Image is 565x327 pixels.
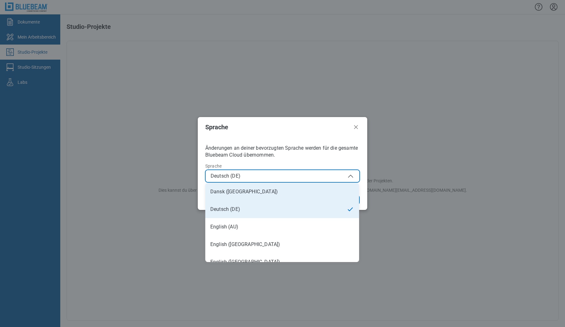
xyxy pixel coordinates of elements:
button: Schließen [352,123,360,131]
div: English ([GEOGRAPHIC_DATA]) [210,259,354,265]
button: Deutsch (DE) [205,170,360,182]
div: Dansk ([GEOGRAPHIC_DATA]) [210,188,354,195]
div: English (AU) [210,223,354,230]
div: English ([GEOGRAPHIC_DATA]) [210,241,354,248]
h2: Sprache [205,124,350,131]
label: Sprache [205,163,360,169]
span: Deutsch (DE) [211,173,240,179]
p: Änderungen an deiner bevorzugten Sprache werden für die gesamte Bluebeam Cloud übernommen. [205,145,360,158]
div: Deutsch (DE) [210,206,344,213]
